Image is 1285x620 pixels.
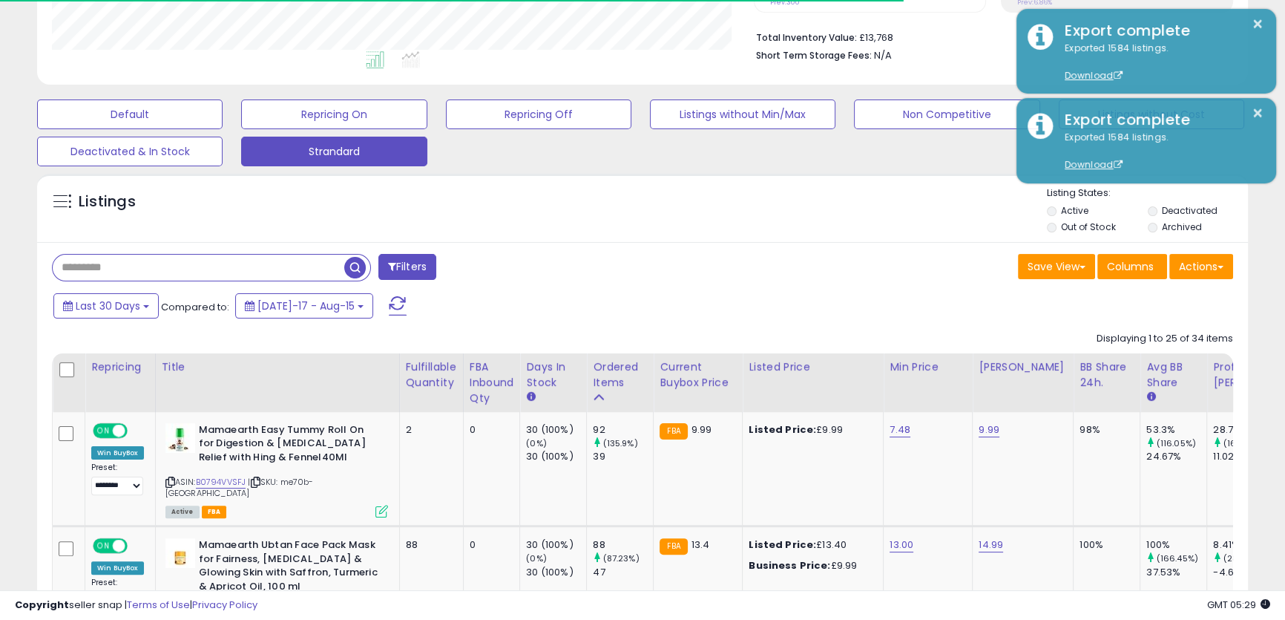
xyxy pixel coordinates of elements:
div: Ordered Items [593,359,647,391]
b: Short Term Storage Fees: [756,49,872,62]
div: Current Buybox Price [660,359,736,391]
div: 53.3% [1146,423,1206,437]
div: Exported 1584 listings. [1054,131,1265,172]
span: 13.4 [691,538,710,552]
small: (135.9%) [602,437,637,449]
a: 7.48 [890,422,910,437]
div: FBA inbound Qty [470,359,514,406]
span: ON [94,424,113,437]
div: 0 [470,423,509,437]
div: Win BuyBox [91,446,144,460]
a: Download [1065,158,1123,171]
a: Terms of Use [127,598,190,612]
div: Avg BB Share [1146,359,1200,391]
div: 88 [593,538,653,552]
button: Default [37,99,223,129]
div: seller snap | | [15,598,257,613]
span: 2025-09-15 05:29 GMT [1207,598,1270,612]
label: Active [1061,204,1088,217]
div: £9.99 [749,423,872,437]
div: 30 (100%) [526,538,586,552]
li: £13,768 [756,27,1222,45]
small: (166.45%) [1156,552,1197,564]
b: Listed Price: [749,538,816,552]
button: Deactivated & In Stock [37,137,223,166]
label: Deactivated [1162,204,1217,217]
div: 30 (100%) [526,423,586,437]
img: 31vDq0sJoXL._SL40_.jpg [165,538,195,568]
div: 100% [1079,538,1128,552]
small: FBA [660,538,687,555]
div: BB Share 24h. [1079,359,1134,391]
small: (161.25%) [1223,437,1261,449]
div: 100% [1146,538,1206,552]
button: Save View [1018,254,1095,279]
div: Preset: [91,463,144,496]
button: [DATE]-17 - Aug-15 [235,293,373,319]
div: 37.53% [1146,566,1206,579]
span: OFF [125,424,149,437]
b: Listed Price: [749,422,816,437]
div: 98% [1079,423,1128,437]
div: 88 [406,538,452,552]
small: FBA [660,423,687,440]
a: Download [1065,69,1123,82]
b: Mamaearth Easy Tummy Roll On for Digestion & [MEDICAL_DATA] Relief with Hing & Fennel40Ml [199,423,379,469]
div: Repricing [91,359,149,375]
div: 2 [406,423,452,437]
small: Days In Stock. [526,391,535,404]
span: [DATE]-17 - Aug-15 [257,298,355,313]
a: B0794VVSFJ [196,476,246,489]
small: (0%) [526,552,547,564]
div: 0 [470,538,509,552]
div: 30 (100%) [526,566,586,579]
span: All listings currently available for purchase on Amazon [165,506,200,518]
button: Non Competitive [854,99,1039,129]
button: Last 30 Days [53,293,159,319]
small: (87.23%) [602,552,639,564]
div: [PERSON_NAME] [979,359,1067,375]
div: Export complete [1054,20,1265,42]
div: Displaying 1 to 25 of 34 items [1097,332,1233,346]
span: Last 30 Days [76,298,140,313]
button: Listings without Min/Max [650,99,835,129]
div: £9.99 [749,559,872,572]
div: £13.40 [749,538,872,552]
div: 47 [593,566,653,579]
a: 13.00 [890,538,913,552]
b: Business Price: [749,558,830,572]
button: Columns [1097,254,1167,279]
div: Min Price [890,359,966,375]
div: 24.67% [1146,450,1206,463]
span: FBA [202,506,227,518]
small: Avg BB Share. [1146,391,1155,404]
span: Columns [1107,259,1154,274]
div: Fulfillable Quantity [406,359,457,391]
div: Listed Price [749,359,877,375]
h5: Listings [79,192,136,212]
div: 92 [593,423,653,437]
b: Mamaearth Ubtan Face Pack Mask for Fairness, [MEDICAL_DATA] & Glowing Skin with Saffron, Turmeric... [199,538,379,597]
span: OFF [125,540,149,552]
div: 39 [593,450,653,463]
img: 411S9BwnqLL._SL40_.jpg [165,423,195,453]
div: Export complete [1054,109,1265,131]
a: Privacy Policy [192,598,257,612]
div: 30 (100%) [526,450,586,463]
b: Total Inventory Value: [756,31,857,44]
p: Listing States: [1047,186,1248,200]
button: Filters [378,254,436,280]
button: Strandard [241,137,427,166]
a: 14.99 [979,538,1003,552]
span: | SKU: me70b-[GEOGRAPHIC_DATA] [165,476,314,498]
small: (0%) [526,437,547,449]
div: Win BuyBox [91,561,144,575]
div: Title [162,359,393,375]
div: Exported 1584 listings. [1054,42,1265,83]
button: × [1252,104,1263,123]
a: 9.99 [979,422,999,437]
small: (116.05%) [1156,437,1195,449]
button: Repricing On [241,99,427,129]
button: Actions [1169,254,1233,279]
span: 9.99 [691,422,712,437]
